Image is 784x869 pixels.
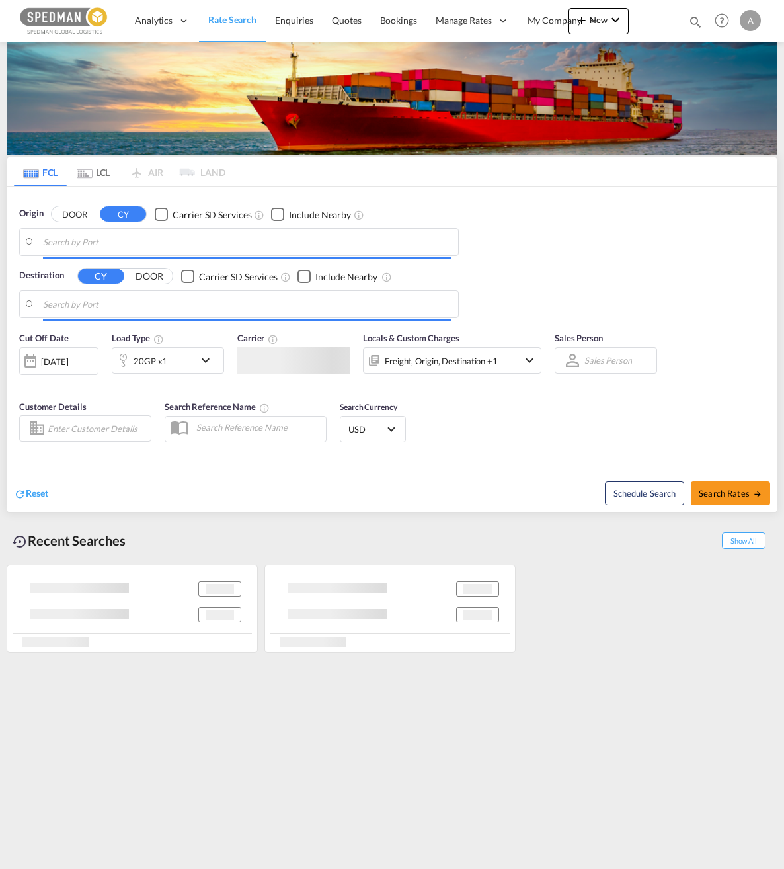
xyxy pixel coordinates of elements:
div: Carrier SD Services [199,270,278,284]
button: DOOR [126,269,173,284]
md-checkbox: Checkbox No Ink [181,269,278,283]
md-tab-item: FCL [14,157,67,186]
img: LCL+%26+FCL+BACKGROUND.png [7,42,777,155]
span: Search Reference Name [165,401,270,412]
span: Reset [26,487,48,499]
md-icon: icon-arrow-right [753,489,762,499]
md-icon: Unchecked: Ignores neighbouring ports when fetching rates.Checked : Includes neighbouring ports w... [381,272,392,282]
div: Recent Searches [7,526,131,556]
span: Origin [19,207,43,220]
span: My Company [528,14,582,27]
div: icon-magnify [688,15,703,34]
div: Freight Origin Destination Factory Stuffingicon-chevron-down [363,347,541,374]
span: Search Currency [340,402,397,412]
div: Help [711,9,740,33]
md-icon: Your search will be saved by the below given name [259,402,270,413]
md-icon: icon-magnify [688,15,703,29]
div: 20GP x1 [134,352,167,370]
span: Destination [19,269,64,282]
div: A [740,10,761,31]
span: Show All [722,532,765,549]
span: Enquiries [275,15,313,26]
span: Search Rates [699,488,762,499]
md-icon: icon-chevron-down [198,352,220,368]
span: Manage Rates [436,14,492,27]
md-select: Sales Person [583,351,633,370]
input: Search by Port [43,232,451,252]
span: USD [348,423,385,435]
md-select: Select Currency: $ USDUnited States Dollar [347,419,399,438]
img: c12ca350ff1b11efb6b291369744d907.png [20,6,109,36]
div: Carrier SD Services [173,208,251,222]
span: Sales Person [555,333,603,343]
md-icon: icon-chevron-down [608,12,623,28]
div: Include Nearby [315,270,377,284]
div: Origin DOOR CY Checkbox No InkUnchecked: Search for CY (Container Yard) services for all selected... [7,187,777,511]
span: Analytics [135,14,173,27]
span: Quotes [332,15,361,26]
md-checkbox: Checkbox No Ink [271,207,351,221]
md-icon: icon-refresh [14,488,26,500]
span: Rate Search [208,14,256,25]
span: Cut Off Date [19,333,69,343]
button: CY [100,206,146,222]
md-pagination-wrapper: Use the left and right arrow keys to navigate between tabs [14,157,225,186]
button: CY [78,269,124,284]
span: Help [711,9,733,32]
div: icon-refreshReset [14,487,48,501]
input: Search Reference Name [190,417,326,437]
md-checkbox: Checkbox No Ink [155,207,251,221]
input: Search by Port [43,294,451,314]
span: Customer Details [19,401,86,412]
div: [DATE] [41,356,68,368]
md-checkbox: Checkbox No Ink [297,269,377,283]
md-icon: Unchecked: Ignores neighbouring ports when fetching rates.Checked : Includes neighbouring ports w... [354,210,364,220]
div: [DATE] [19,347,98,375]
md-datepicker: Select [19,373,29,391]
div: Include Nearby [289,208,351,222]
span: Bookings [380,15,417,26]
md-icon: icon-chevron-down [522,352,537,368]
md-icon: icon-backup-restore [12,534,28,550]
input: Enter Customer Details [48,419,147,438]
span: Load Type [112,333,164,343]
div: Freight Origin Destination Factory Stuffing [385,352,498,370]
md-icon: icon-information-outline [153,334,164,345]
md-icon: Unchecked: Search for CY (Container Yard) services for all selected carriers.Checked : Search for... [280,272,291,282]
md-icon: Unchecked: Search for CY (Container Yard) services for all selected carriers.Checked : Search for... [254,210,264,220]
md-tab-item: LCL [67,157,120,186]
button: Search Ratesicon-arrow-right [691,481,770,505]
button: DOOR [52,207,98,222]
div: 20GP x1icon-chevron-down [112,347,224,374]
span: Carrier [237,333,278,343]
span: Locals & Custom Charges [363,333,459,343]
button: Note: By default Schedule search will only considerorigin ports, destination ports and cut off da... [605,481,684,505]
md-icon: The selected Trucker/Carrierwill be displayed in the rate results If the rates are from another f... [268,334,278,345]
